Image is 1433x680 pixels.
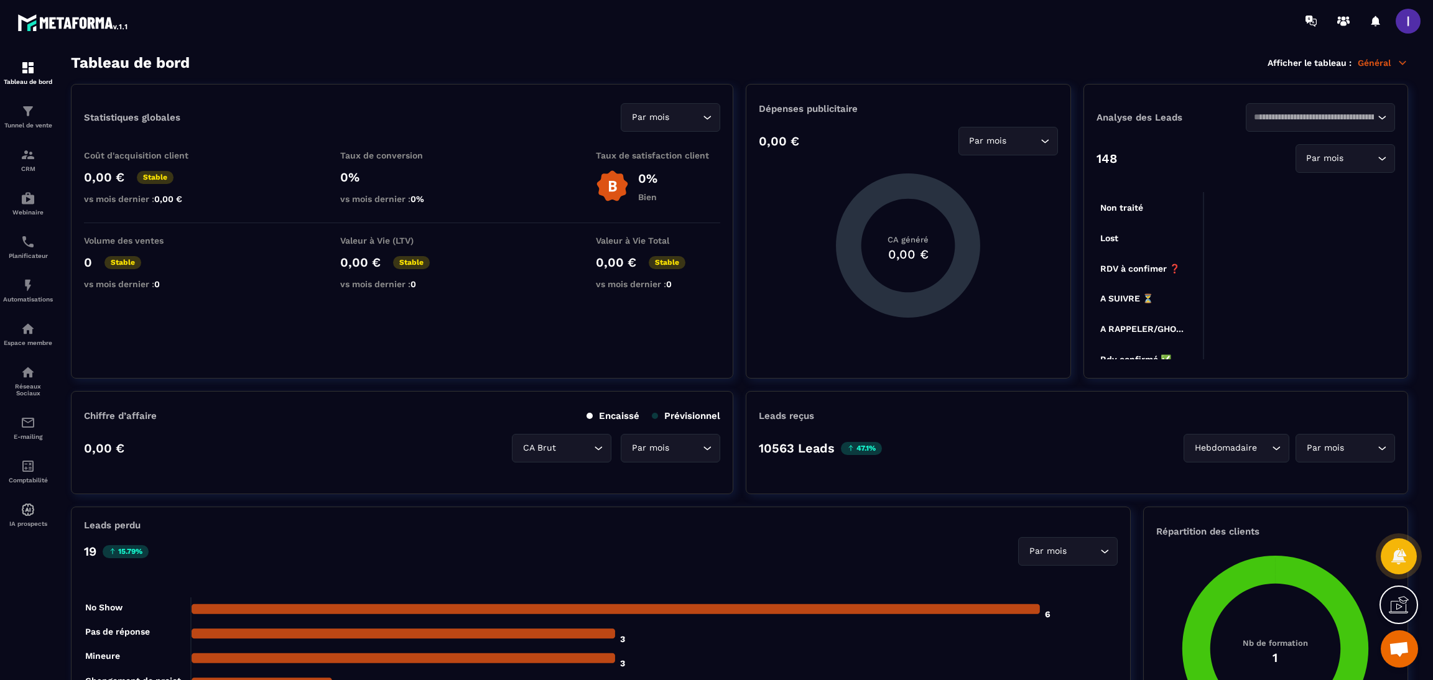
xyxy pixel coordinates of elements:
[1347,152,1375,165] input: Search for option
[596,279,720,289] p: vs mois dernier :
[84,441,124,456] p: 0,00 €
[154,279,160,289] span: 0
[85,651,120,661] tspan: Mineure
[3,296,53,303] p: Automatisations
[1296,144,1395,173] div: Search for option
[84,410,157,421] p: Chiffre d’affaire
[21,147,35,162] img: formation
[84,544,96,559] p: 19
[759,410,814,421] p: Leads reçus
[1009,134,1037,148] input: Search for option
[1192,441,1259,455] span: Hebdomadaire
[3,225,53,269] a: schedulerschedulerPlanificateur
[21,278,35,293] img: automations
[596,236,720,246] p: Valeur à Vie Total
[17,11,129,34] img: logo
[1018,537,1118,566] div: Search for option
[85,602,123,612] tspan: No Show
[1184,434,1289,462] div: Search for option
[1304,441,1347,455] span: Par mois
[410,279,416,289] span: 0
[638,192,657,202] p: Bien
[841,442,882,455] p: 47.1%
[3,406,53,449] a: emailemailE-mailing
[3,122,53,129] p: Tunnel de vente
[1347,441,1375,455] input: Search for option
[1097,112,1246,123] p: Analyse des Leads
[3,165,53,172] p: CRM
[3,138,53,181] a: formationformationCRM
[652,410,720,421] p: Prévisionnel
[666,279,672,289] span: 0
[3,356,53,406] a: social-networksocial-networkRéseaux Sociaux
[3,520,53,527] p: IA prospects
[21,234,35,249] img: scheduler
[21,415,35,430] img: email
[1026,544,1069,558] span: Par mois
[3,477,53,484] p: Comptabilité
[587,410,639,421] p: Encaissé
[21,365,35,380] img: social-network
[21,104,35,119] img: formation
[1304,152,1347,165] span: Par mois
[672,441,700,455] input: Search for option
[85,627,150,636] tspan: Pas de réponse
[84,520,141,531] p: Leads perdu
[759,134,799,149] p: 0,00 €
[672,111,700,124] input: Search for option
[1100,324,1184,334] tspan: A RAPPELER/GHO...
[1100,293,1154,304] tspan: A SUIVRE ⏳
[596,150,720,160] p: Taux de satisfaction client
[958,127,1058,155] div: Search for option
[1268,58,1352,68] p: Afficher le tableau :
[3,383,53,397] p: Réseaux Sociaux
[21,321,35,336] img: automations
[759,441,835,456] p: 10563 Leads
[520,441,559,455] span: CA Brut
[21,459,35,474] img: accountant
[1100,233,1118,243] tspan: Lost
[3,51,53,94] a: formationformationTableau de bord
[1100,203,1143,213] tspan: Non traité
[21,60,35,75] img: formation
[137,171,174,184] p: Stable
[154,194,182,204] span: 0,00 €
[1156,526,1395,537] p: Répartition des clients
[1100,354,1172,365] tspan: Rdv confirmé ✅
[596,170,629,203] img: b-badge-o.b3b20ee6.svg
[340,279,465,289] p: vs mois dernier :
[1100,264,1180,274] tspan: RDV à confimer ❓
[559,441,591,455] input: Search for option
[3,433,53,440] p: E-mailing
[759,103,1057,114] p: Dépenses publicitaire
[1097,151,1117,166] p: 148
[1358,57,1408,68] p: Général
[512,434,611,462] div: Search for option
[629,111,672,124] span: Par mois
[84,255,92,270] p: 0
[1246,103,1395,132] div: Search for option
[340,255,381,270] p: 0,00 €
[596,255,636,270] p: 0,00 €
[84,150,208,160] p: Coût d'acquisition client
[84,194,208,204] p: vs mois dernier :
[1069,544,1097,558] input: Search for option
[340,194,465,204] p: vs mois dernier :
[21,191,35,206] img: automations
[84,279,208,289] p: vs mois dernier :
[1381,630,1418,668] a: Ouvrir le chat
[393,256,430,269] p: Stable
[621,434,720,462] div: Search for option
[340,150,465,160] p: Taux de conversion
[629,441,672,455] span: Par mois
[3,209,53,216] p: Webinaire
[3,252,53,259] p: Planificateur
[104,256,141,269] p: Stable
[340,170,465,185] p: 0%
[84,236,208,246] p: Volume des ventes
[3,78,53,85] p: Tableau de bord
[3,181,53,225] a: automationsautomationsWebinaire
[621,103,720,132] div: Search for option
[1259,441,1269,455] input: Search for option
[649,256,685,269] p: Stable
